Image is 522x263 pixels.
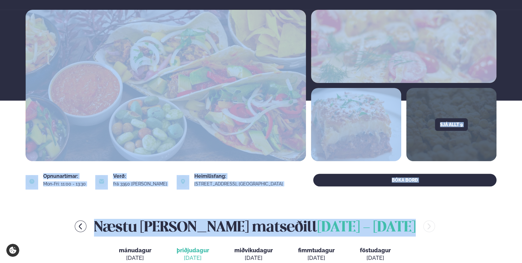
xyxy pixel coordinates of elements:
span: [DATE] - [DATE] [317,221,416,235]
span: föstudagur [360,247,391,254]
button: BÓKA BORÐ [313,174,496,186]
div: [DATE] [119,254,151,262]
div: frá 3350 [PERSON_NAME] [113,181,169,186]
span: fimmtudagur [298,247,335,254]
div: Opnunartímar: [43,174,88,179]
button: menu-btn-left [75,220,86,232]
img: image alt [26,10,306,161]
h2: Næstu [PERSON_NAME] matseðill [94,216,416,237]
img: image alt [311,10,496,83]
div: [DATE] [298,254,335,262]
a: Cookie settings [6,244,19,257]
button: Sjá allt 9 [435,118,468,131]
img: image alt [311,88,401,161]
div: Verð: [113,174,169,179]
img: image alt [177,175,189,188]
div: [DATE] [360,254,391,262]
a: link [194,180,285,188]
button: menu-btn-right [423,220,435,232]
span: mánudagur [119,247,151,254]
img: image alt [95,175,108,188]
div: [DATE] [177,254,209,262]
div: Mon-Fri: 11:00 - 13:30 [43,181,88,186]
span: miðvikudagur [234,247,273,254]
img: image alt [26,175,38,188]
div: [DATE] [234,254,273,262]
div: Heimilisfang: [194,174,285,179]
span: þriðjudagur [177,247,209,254]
